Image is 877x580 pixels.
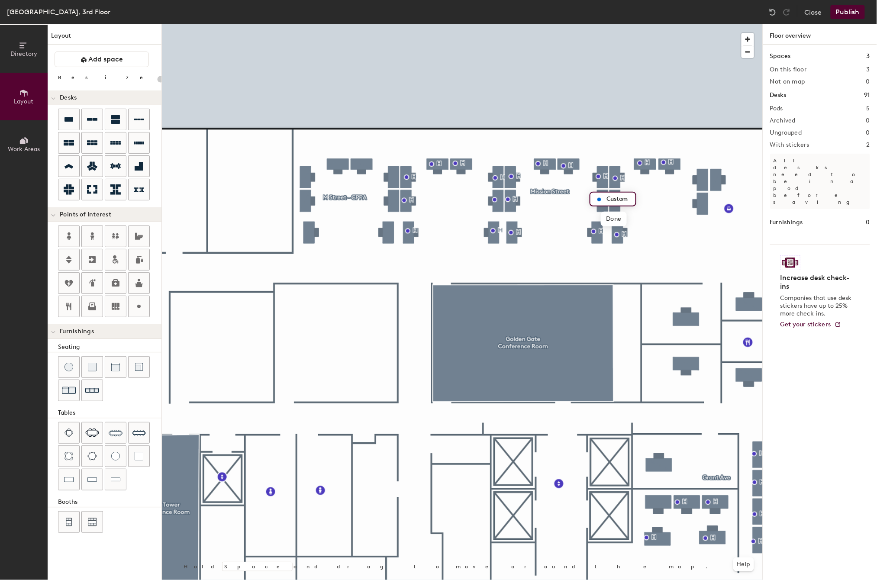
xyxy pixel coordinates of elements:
button: Table (1x1) [128,445,150,467]
button: Couch (x2) [58,380,80,401]
img: generic_marker [594,194,604,205]
div: Tables [58,408,161,418]
span: Furnishings [60,328,94,335]
h2: 0 [866,129,870,136]
h2: 0 [866,117,870,124]
img: Sticker logo [780,255,800,270]
span: Points of Interest [60,211,111,218]
span: Work Areas [8,145,40,153]
button: Couch (x3) [81,380,103,401]
div: Booths [58,497,161,507]
h2: Archived [770,117,796,124]
div: Seating [58,342,161,352]
img: Six seat round table [87,452,97,461]
h2: Not on map [770,78,805,85]
button: Close [805,5,822,19]
h4: Increase desk check-ins [780,274,854,291]
div: Resize [58,74,154,81]
img: Table (1x1) [135,452,143,461]
button: Table (1x2) [58,469,80,490]
img: Couch (x3) [85,384,99,397]
h2: Ungrouped [770,129,802,136]
button: Stool [58,356,80,378]
img: Table (1x4) [111,475,120,484]
img: Couch (middle) [111,363,120,371]
h2: 3 [867,66,870,73]
img: Four seat round table [64,452,73,461]
div: [GEOGRAPHIC_DATA], 3rd Floor [7,6,110,17]
img: Table (1x2) [64,475,74,484]
h1: Spaces [770,52,791,61]
img: Stool [64,363,73,371]
button: Six seat round table [81,445,103,467]
button: Six seat table [81,422,103,444]
img: Four seat table [64,429,73,437]
span: Desks [60,94,77,101]
h1: 91 [864,90,870,100]
h1: 0 [866,218,870,227]
img: Cushion [88,363,97,371]
h2: 5 [867,105,870,112]
img: Redo [782,8,791,16]
button: Four seat round table [58,445,80,467]
h2: With stickers [770,142,809,148]
img: Six seat table [85,429,99,437]
button: Table (round) [105,445,126,467]
button: Eight seat table [105,422,126,444]
button: Help [733,557,754,571]
h1: Furnishings [770,218,803,227]
img: Six seat booth [88,518,97,526]
span: Directory [10,50,37,58]
img: Eight seat table [109,426,123,440]
button: Four seat table [58,422,80,444]
button: Publish [831,5,865,19]
img: Couch (corner) [135,363,143,371]
span: Done [601,212,626,226]
h2: Pods [770,105,783,112]
button: Couch (corner) [128,356,150,378]
h1: Layout [48,31,161,45]
button: Table (1x3) [81,469,103,490]
span: Get your stickers [780,321,831,328]
a: Get your stickers [780,321,842,329]
button: Table (1x4) [105,469,126,490]
img: Table (round) [111,452,120,461]
h2: 0 [866,78,870,85]
p: Companies that use desk stickers have up to 25% more check-ins. [780,294,854,318]
p: All desks need to be in a pod before saving [770,154,870,209]
img: Table (1x3) [87,475,97,484]
span: Layout [14,98,34,105]
button: Cushion [81,356,103,378]
button: Four seat booth [58,511,80,533]
h1: Floor overview [763,24,877,45]
img: Ten seat table [132,426,146,440]
h2: On this floor [770,66,807,73]
img: Couch (x2) [62,383,76,397]
button: Add space [55,52,149,67]
img: Four seat booth [65,518,73,526]
button: Couch (middle) [105,356,126,378]
span: Add space [89,55,123,64]
button: Six seat booth [81,511,103,533]
h2: 2 [867,142,870,148]
h1: Desks [770,90,787,100]
button: Ten seat table [128,422,150,444]
img: Undo [768,8,777,16]
h1: 3 [867,52,870,61]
